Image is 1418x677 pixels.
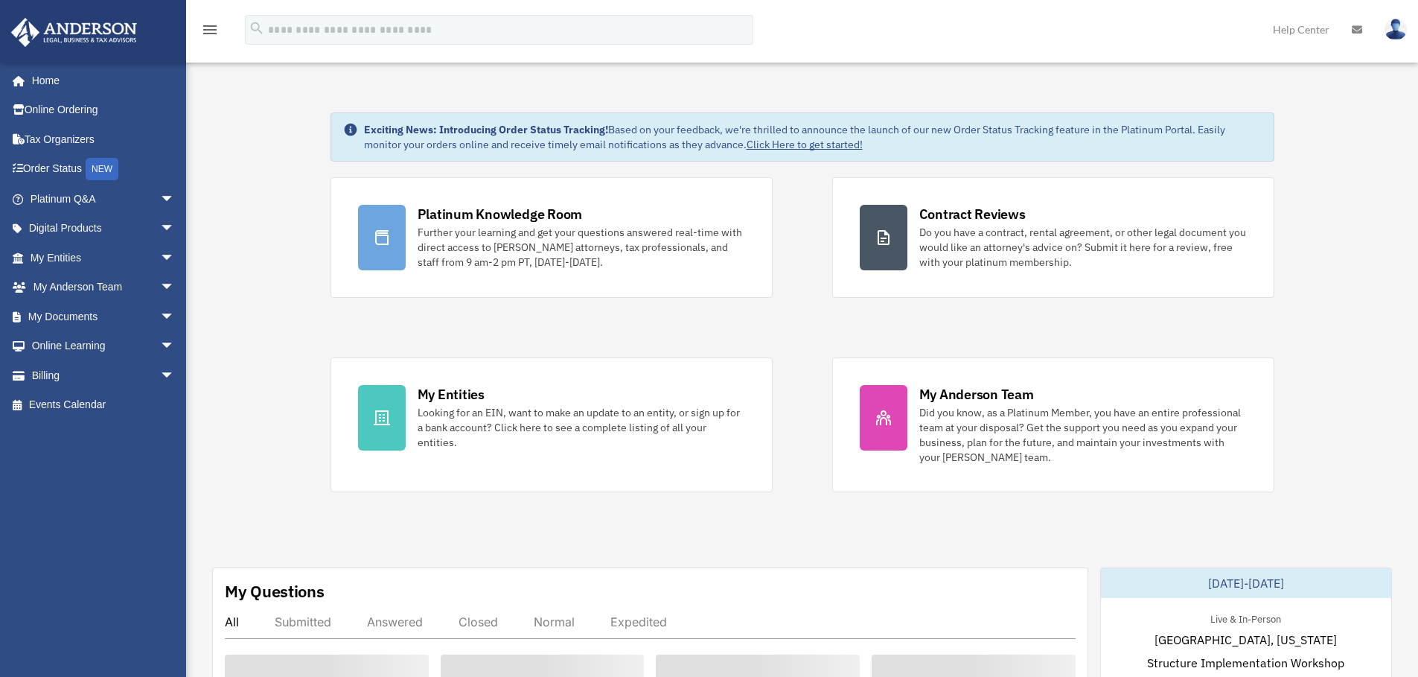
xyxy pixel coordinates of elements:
div: Looking for an EIN, want to make an update to an entity, or sign up for a bank account? Click her... [418,405,745,450]
span: Structure Implementation Workshop [1147,654,1344,672]
div: My Entities [418,385,485,404]
div: Normal [534,614,575,629]
div: Live & In-Person [1198,610,1293,626]
span: arrow_drop_down [160,273,190,303]
div: Based on your feedback, we're thrilled to announce the launch of our new Order Status Tracking fe... [364,122,1262,152]
a: My Entities Looking for an EIN, want to make an update to an entity, or sign up for a bank accoun... [330,357,773,492]
a: menu [201,26,219,39]
span: [GEOGRAPHIC_DATA], [US_STATE] [1154,631,1337,649]
span: arrow_drop_down [160,243,190,273]
a: Platinum Q&Aarrow_drop_down [10,184,197,214]
span: arrow_drop_down [160,184,190,214]
div: NEW [86,158,118,180]
span: arrow_drop_down [160,302,190,332]
a: Platinum Knowledge Room Further your learning and get your questions answered real-time with dire... [330,177,773,298]
div: Closed [459,614,498,629]
a: My Documentsarrow_drop_down [10,302,197,331]
a: Billingarrow_drop_down [10,360,197,390]
a: My Anderson Team Did you know, as a Platinum Member, you have an entire professional team at your... [832,357,1274,492]
a: Online Ordering [10,95,197,125]
img: Anderson Advisors Platinum Portal [7,18,141,47]
div: Platinum Knowledge Room [418,205,583,223]
a: Online Learningarrow_drop_down [10,331,197,361]
i: menu [201,21,219,39]
div: Expedited [610,614,667,629]
strong: Exciting News: Introducing Order Status Tracking! [364,123,608,136]
span: arrow_drop_down [160,214,190,244]
a: Home [10,66,190,95]
div: All [225,614,239,629]
a: Digital Productsarrow_drop_down [10,214,197,244]
a: Contract Reviews Do you have a contract, rental agreement, or other legal document you would like... [832,177,1274,298]
div: Answered [367,614,423,629]
div: Contract Reviews [919,205,1026,223]
span: arrow_drop_down [160,331,190,362]
a: Click Here to get started! [747,138,863,151]
i: search [249,20,265,36]
a: Tax Organizers [10,124,197,154]
div: Submitted [275,614,331,629]
div: Did you know, as a Platinum Member, you have an entire professional team at your disposal? Get th... [919,405,1247,465]
div: My Anderson Team [919,385,1034,404]
img: User Pic [1385,19,1407,40]
div: My Questions [225,580,325,603]
a: Order StatusNEW [10,154,197,185]
div: Do you have a contract, rental agreement, or other legal document you would like an attorney's ad... [919,225,1247,270]
div: Further your learning and get your questions answered real-time with direct access to [PERSON_NAM... [418,225,745,270]
div: [DATE]-[DATE] [1101,568,1391,598]
a: My Entitiesarrow_drop_down [10,243,197,273]
span: arrow_drop_down [160,360,190,391]
a: My Anderson Teamarrow_drop_down [10,273,197,302]
a: Events Calendar [10,390,197,420]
